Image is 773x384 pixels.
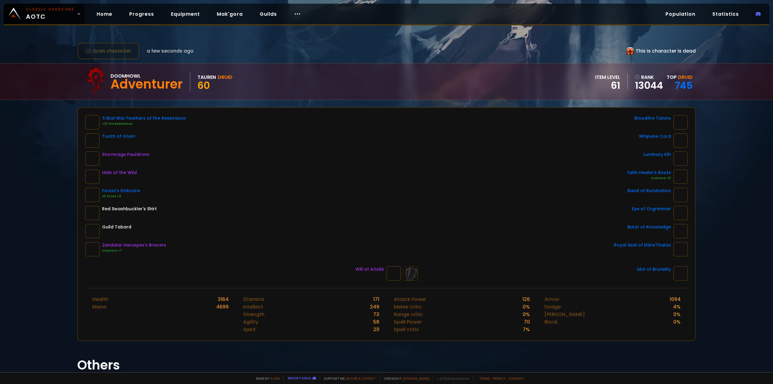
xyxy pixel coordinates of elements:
[673,206,688,220] img: item-12545
[197,73,216,81] div: Tauren
[673,303,681,311] div: 4 %
[544,303,561,311] div: Dodge
[595,81,620,90] div: 61
[523,311,530,318] div: 0 %
[77,356,696,375] h1: Others
[678,74,693,81] span: Druid
[102,115,186,121] div: Tribal War Feathers of Fire Resistance
[707,8,744,20] a: Statistics
[346,376,376,381] a: Buy me a coffee
[102,151,149,158] div: Stormrage Pauldrons
[271,376,280,381] a: a fan
[493,376,506,381] a: Privacy
[252,376,280,381] span: Made by
[627,176,671,181] div: Stamina +5
[216,303,229,311] div: 4699
[634,115,671,121] div: Bloodfire Talons
[85,133,100,148] img: item-13141
[661,8,700,20] a: Population
[243,311,265,318] div: Strength
[386,266,401,281] img: item-19909
[243,295,264,303] div: Stamina
[77,42,140,60] button: Scan character
[92,295,108,303] div: Health
[212,8,248,20] a: Mak'gora
[124,8,159,20] a: Progress
[673,318,681,326] div: 0 %
[320,376,376,381] span: Support me,
[544,295,560,303] div: Armor
[639,133,671,140] div: Whipvine Cord
[673,266,688,281] img: item-23198
[243,303,263,311] div: Intellect
[637,266,671,273] div: Idol of Brutality
[673,115,688,130] img: item-12464
[255,8,282,20] a: Guilds
[380,376,429,381] span: Checkout
[85,115,100,130] img: item-12960
[102,169,137,176] div: Hide of the Wild
[627,47,696,55] div: This is character is dead
[627,169,671,176] div: Faith Healer's Boots
[403,376,429,381] a: [DOMAIN_NAME]
[433,376,469,381] span: v. d752d5 - production
[675,79,693,92] a: 745
[166,8,205,20] a: Equipment
[85,169,100,184] img: item-18510
[673,151,688,166] img: item-11823
[218,295,229,303] div: 3164
[643,151,671,158] div: Luminary Kilt
[508,376,524,381] a: Consent
[4,4,85,24] a: Classic HardcoreAOTC
[373,295,379,303] div: 171
[394,295,426,303] div: Attack Power
[85,188,100,202] img: item-22272
[614,242,671,248] div: Royal Seal of Eldre'Thalas
[627,188,671,194] div: Band of Rumination
[635,81,663,90] a: 13044
[111,80,183,89] div: Adventurer
[288,376,311,380] a: Report a bug
[673,188,688,202] img: item-18103
[92,8,117,20] a: Home
[673,133,688,148] img: item-18327
[147,47,194,55] span: a few seconds ago
[673,169,688,184] img: item-22247
[544,311,585,318] div: [PERSON_NAME]
[479,376,490,381] a: Terms
[394,326,419,333] div: Spell critic
[522,295,530,303] div: 126
[355,266,384,273] div: Will of Arlokk
[26,7,74,21] span: AOTC
[394,303,422,311] div: Melee critic
[92,303,106,311] div: Mana
[595,73,620,81] div: item level
[102,206,157,212] div: Red Swashbuckler's Shirt
[524,318,530,326] div: 70
[102,248,166,253] div: Stamina +7
[394,311,423,318] div: Range critic
[373,311,379,318] div: 73
[243,318,258,326] div: Agility
[197,79,210,92] span: 60
[102,224,131,230] div: Guild Tabard
[111,72,183,80] div: Doomhowl
[523,326,530,333] div: 7 %
[370,303,379,311] div: 249
[673,242,688,257] img: item-18470
[627,224,671,230] div: Burst of Knowledge
[102,133,136,140] div: Tooth of Gnarr
[635,73,663,81] div: rank
[85,224,100,238] img: item-5976
[102,121,186,126] div: +15 Fire Resistance
[544,318,558,326] div: Block
[667,73,693,81] div: Top
[102,188,140,194] div: Forest's Embrace
[670,295,681,303] div: 1094
[373,318,379,326] div: 58
[218,73,233,81] div: Druid
[26,7,74,12] small: Classic Hardcore
[673,224,688,238] img: item-11832
[102,242,166,248] div: Zandalar Haruspex's Bracers
[523,303,530,311] div: 0 %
